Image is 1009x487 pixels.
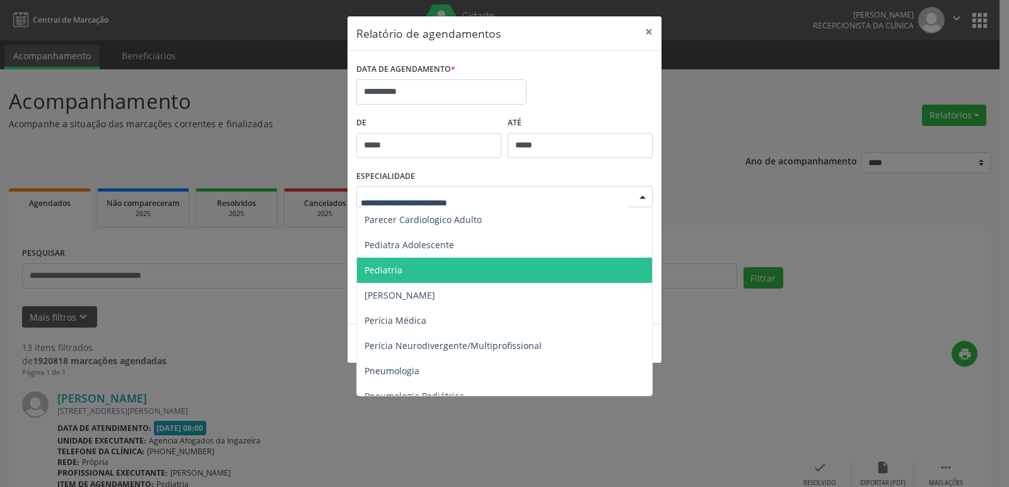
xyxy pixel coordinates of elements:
h5: Relatório de agendamentos [356,25,501,42]
span: [PERSON_NAME] [365,289,435,301]
label: De [356,113,501,133]
label: ESPECIALIDADE [356,167,415,186]
span: Perícia Médica [365,314,426,326]
span: Pediatra Adolescente [365,239,454,251]
label: DATA DE AGENDAMENTO [356,60,455,79]
span: Pneumologia Pediátrica [365,390,464,402]
span: Parecer Cardiologico Adulto [365,214,482,226]
label: ATÉ [508,113,653,133]
span: Pneumologia [365,365,419,377]
span: Pediatria [365,264,402,276]
button: Close [636,16,662,47]
span: Perícia Neurodivergente/Multiprofissional [365,340,542,352]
